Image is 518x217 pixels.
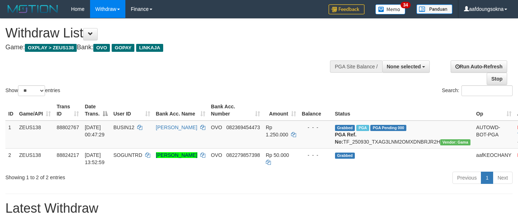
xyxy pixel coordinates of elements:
[302,124,329,131] div: - - -
[85,125,104,137] span: [DATE] 00:47:29
[473,148,514,169] td: aafKEOCHANY
[335,132,357,145] b: PGA Ref. No:
[473,100,514,121] th: Op: activate to sort column ascending
[226,152,260,158] span: Copy 082279857398 to clipboard
[93,44,110,52] span: OVO
[451,60,507,73] a: Run Auto-Refresh
[335,125,355,131] span: Grabbed
[5,148,16,169] td: 2
[85,152,104,165] span: [DATE] 13:52:59
[82,100,110,121] th: Date Trans.: activate to sort column descending
[266,152,289,158] span: Rp 50.000
[5,85,60,96] label: Show entries
[226,125,260,130] span: Copy 082369454473 to clipboard
[263,100,299,121] th: Amount: activate to sort column ascending
[5,44,338,51] h4: Game: Bank:
[16,148,54,169] td: ZEUS138
[57,152,79,158] span: 88824217
[473,121,514,149] td: AUTOWD-BOT-PGA
[113,125,134,130] span: BUSIN12
[461,85,513,96] input: Search:
[266,125,288,137] span: Rp 1.250.000
[302,152,329,159] div: - - -
[332,100,473,121] th: Status
[356,125,369,131] span: Marked by aafsreyleap
[57,125,79,130] span: 88802767
[208,100,263,121] th: Bank Acc. Number: activate to sort column ascending
[16,100,54,121] th: Game/API: activate to sort column ascending
[153,100,208,121] th: Bank Acc. Name: activate to sort column ascending
[211,125,222,130] span: OVO
[5,4,60,14] img: MOTION_logo.png
[156,152,197,158] a: [PERSON_NAME]
[156,125,197,130] a: [PERSON_NAME]
[401,2,410,8] span: 34
[387,64,421,69] span: None selected
[16,121,54,149] td: ZEUS138
[481,172,493,184] a: 1
[5,121,16,149] td: 1
[440,139,470,145] span: Vendor URL: https://trx31.1velocity.biz
[5,100,16,121] th: ID
[211,152,222,158] span: OVO
[330,60,382,73] div: PGA Site Balance /
[5,26,338,40] h1: Withdraw List
[25,44,77,52] span: OXPLAY > ZEUS138
[375,4,406,14] img: Button%20Memo.svg
[493,172,513,184] a: Next
[111,100,153,121] th: User ID: activate to sort column ascending
[329,4,365,14] img: Feedback.jpg
[416,4,452,14] img: panduan.png
[5,171,210,181] div: Showing 1 to 2 of 2 entries
[442,85,513,96] label: Search:
[136,44,163,52] span: LINKAJA
[5,201,513,216] h1: Latest Withdraw
[54,100,82,121] th: Trans ID: activate to sort column ascending
[18,85,45,96] select: Showentries
[112,44,134,52] span: GOPAY
[113,152,142,158] span: SOGUNTRD
[487,73,507,85] a: Stop
[299,100,332,121] th: Balance
[382,60,430,73] button: None selected
[332,121,473,149] td: TF_250930_TXAG3LNM2OMXDNBRJR2H
[452,172,481,184] a: Previous
[370,125,406,131] span: PGA Pending
[335,153,355,159] span: Grabbed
